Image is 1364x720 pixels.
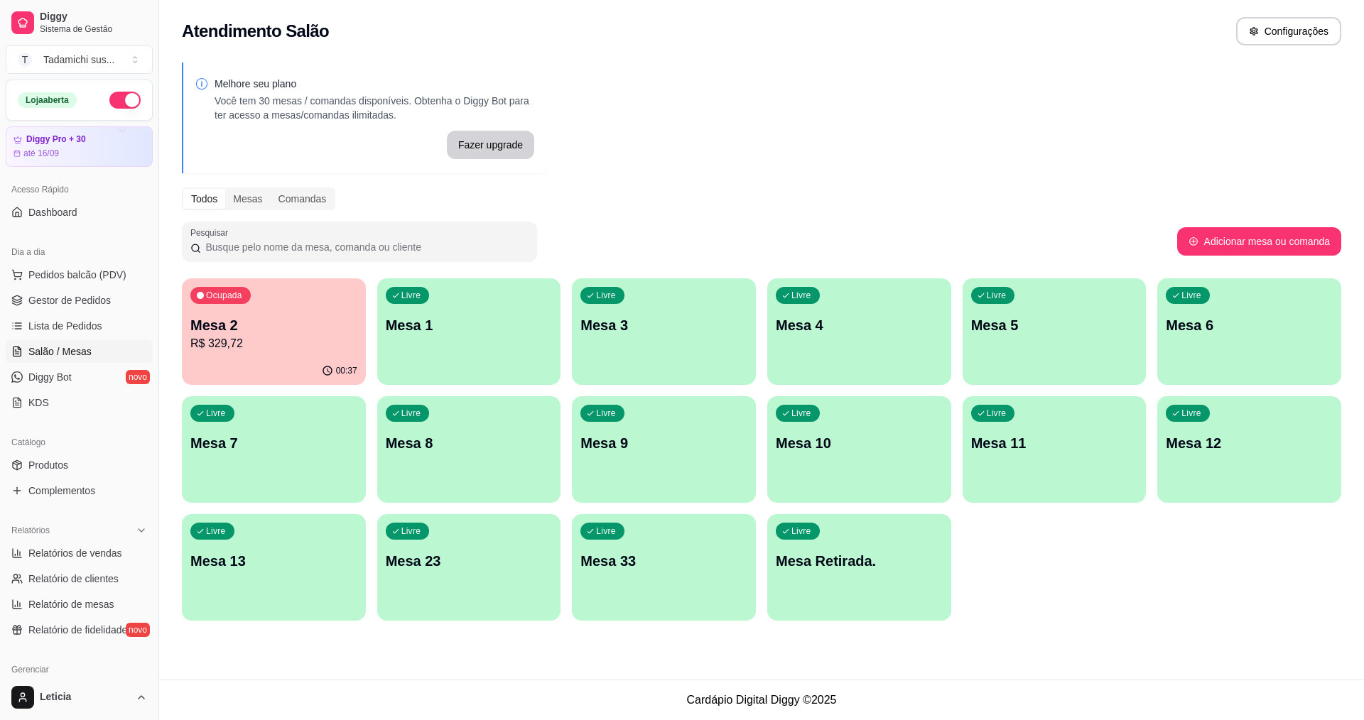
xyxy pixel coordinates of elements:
[596,525,616,537] p: Livre
[6,567,153,590] a: Relatório de clientes
[109,92,141,109] button: Alterar Status
[206,408,226,419] p: Livre
[6,289,153,312] a: Gestor de Pedidos
[1181,408,1201,419] p: Livre
[401,290,421,301] p: Livre
[183,189,225,209] div: Todos
[6,340,153,363] a: Salão / Mesas
[1157,396,1341,503] button: LivreMesa 12
[6,431,153,454] div: Catálogo
[580,551,747,571] p: Mesa 33
[791,525,811,537] p: Livre
[580,433,747,453] p: Mesa 9
[6,201,153,224] a: Dashboard
[159,680,1364,720] footer: Cardápio Digital Diggy © 2025
[11,525,50,536] span: Relatórios
[40,11,147,23] span: Diggy
[18,92,77,108] div: Loja aberta
[190,551,357,571] p: Mesa 13
[28,319,102,333] span: Lista de Pedidos
[6,45,153,74] button: Select a team
[580,315,747,335] p: Mesa 3
[28,546,122,560] span: Relatórios de vendas
[1181,290,1201,301] p: Livre
[28,293,111,307] span: Gestor de Pedidos
[401,525,421,537] p: Livre
[190,433,357,453] p: Mesa 7
[386,433,553,453] p: Mesa 8
[182,20,329,43] h2: Atendimento Salão
[386,315,553,335] p: Mesa 1
[190,227,233,239] label: Pesquisar
[28,370,72,384] span: Diggy Bot
[28,396,49,410] span: KDS
[6,366,153,388] a: Diggy Botnovo
[28,344,92,359] span: Salão / Mesas
[201,240,529,254] input: Pesquisar
[572,514,756,621] button: LivreMesa 33
[28,205,77,219] span: Dashboard
[206,290,242,301] p: Ocupada
[767,514,951,621] button: LivreMesa Retirada.
[6,315,153,337] a: Lista de Pedidos
[447,131,534,159] button: Fazer upgrade
[6,680,153,714] button: Leticia
[28,623,127,637] span: Relatório de fidelidade
[791,290,811,301] p: Livre
[1236,17,1341,45] button: Configurações
[206,525,226,537] p: Livre
[6,593,153,616] a: Relatório de mesas
[28,484,95,498] span: Complementos
[28,597,114,611] span: Relatório de mesas
[215,94,534,122] p: Você tem 30 mesas / comandas disponíveis. Obtenha o Diggy Bot para ter acesso a mesas/comandas il...
[401,408,421,419] p: Livre
[182,278,366,385] button: OcupadaMesa 2R$ 329,7200:37
[1157,278,1341,385] button: LivreMesa 6
[215,77,534,91] p: Melhore seu plano
[28,268,126,282] span: Pedidos balcão (PDV)
[377,278,561,385] button: LivreMesa 1
[776,433,943,453] p: Mesa 10
[6,454,153,476] a: Produtos
[6,178,153,201] div: Acesso Rápido
[1177,227,1341,256] button: Adicionar mesa ou comanda
[43,53,114,67] div: Tadamichi sus ...
[336,365,357,376] p: 00:37
[26,134,86,145] article: Diggy Pro + 30
[987,408,1007,419] p: Livre
[190,335,357,352] p: R$ 329,72
[791,408,811,419] p: Livre
[776,315,943,335] p: Mesa 4
[6,391,153,414] a: KDS
[6,6,153,40] a: DiggySistema de Gestão
[28,572,119,586] span: Relatório de clientes
[767,396,951,503] button: LivreMesa 10
[225,189,270,209] div: Mesas
[6,479,153,502] a: Complementos
[190,315,357,335] p: Mesa 2
[1166,315,1333,335] p: Mesa 6
[182,396,366,503] button: LivreMesa 7
[386,551,553,571] p: Mesa 23
[271,189,335,209] div: Comandas
[971,315,1138,335] p: Mesa 5
[6,542,153,564] a: Relatórios de vendas
[18,53,32,67] span: T
[596,290,616,301] p: Livre
[6,658,153,681] div: Gerenciar
[572,396,756,503] button: LivreMesa 9
[971,433,1138,453] p: Mesa 11
[28,458,68,472] span: Produtos
[767,278,951,385] button: LivreMesa 4
[6,618,153,641] a: Relatório de fidelidadenovo
[6,241,153,263] div: Dia a dia
[963,278,1147,385] button: LivreMesa 5
[572,278,756,385] button: LivreMesa 3
[6,126,153,167] a: Diggy Pro + 30até 16/09
[377,396,561,503] button: LivreMesa 8
[6,263,153,286] button: Pedidos balcão (PDV)
[377,514,561,621] button: LivreMesa 23
[987,290,1007,301] p: Livre
[23,148,59,159] article: até 16/09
